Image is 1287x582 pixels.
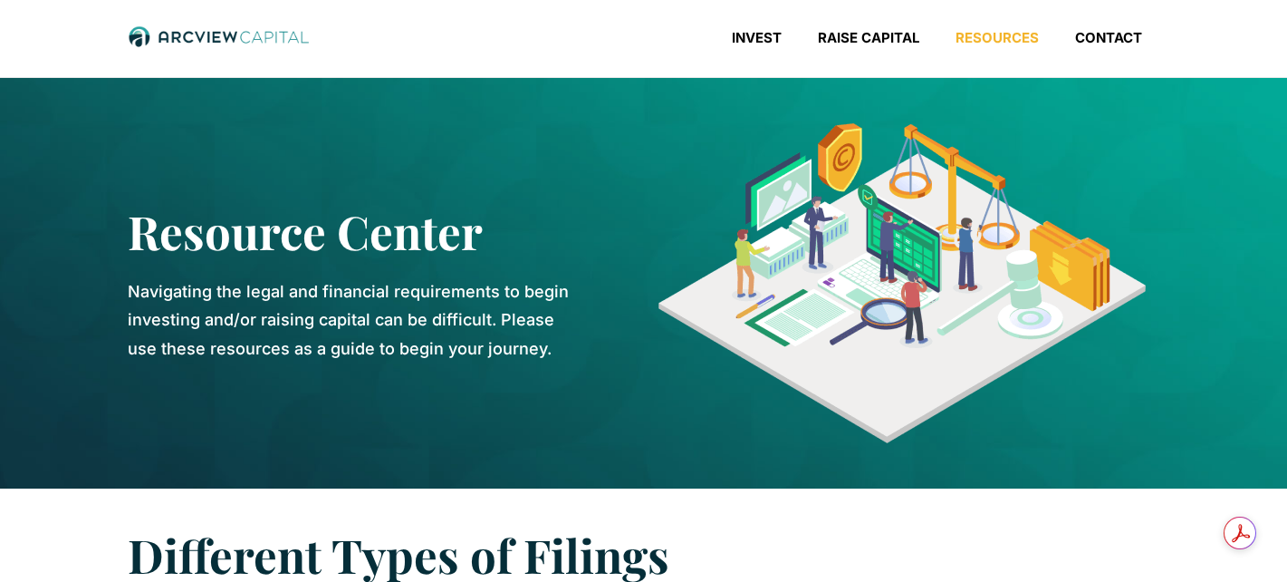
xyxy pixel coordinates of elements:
[1057,29,1160,47] a: Contact
[800,29,937,47] a: Raise Capital
[714,29,800,47] a: Invest
[937,29,1057,47] a: Resources
[128,204,581,259] h2: Resource Center
[128,277,581,364] p: Navigating the legal and financial requirements to begin investing and/or raising capital can be ...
